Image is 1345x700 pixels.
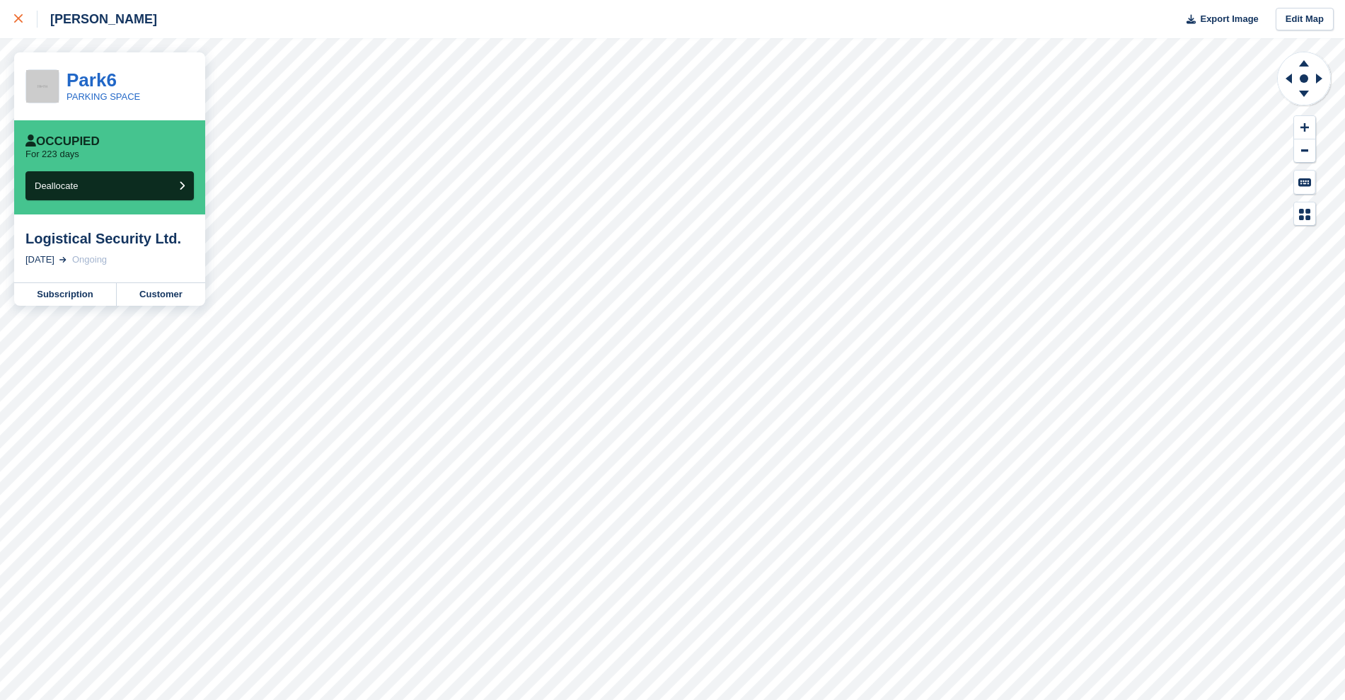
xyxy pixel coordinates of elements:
[35,180,78,191] span: Deallocate
[25,253,54,267] div: [DATE]
[1200,12,1258,26] span: Export Image
[1294,116,1315,139] button: Zoom In
[1294,202,1315,226] button: Map Legend
[25,149,79,160] p: For 223 days
[25,230,194,247] div: Logistical Security Ltd.
[37,11,157,28] div: [PERSON_NAME]
[67,69,117,91] a: Park6
[1276,8,1334,31] a: Edit Map
[1294,171,1315,194] button: Keyboard Shortcuts
[117,283,205,306] a: Customer
[1294,139,1315,163] button: Zoom Out
[25,171,194,200] button: Deallocate
[67,91,140,102] a: PARKING SPACE
[25,134,100,149] div: Occupied
[72,253,107,267] div: Ongoing
[59,257,67,263] img: arrow-right-light-icn-cde0832a797a2874e46488d9cf13f60e5c3a73dbe684e267c42b8395dfbc2abf.svg
[1178,8,1259,31] button: Export Image
[26,70,59,103] img: 256x256-placeholder-a091544baa16b46aadf0b611073c37e8ed6a367829ab441c3b0103e7cf8a5b1b.png
[14,283,117,306] a: Subscription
